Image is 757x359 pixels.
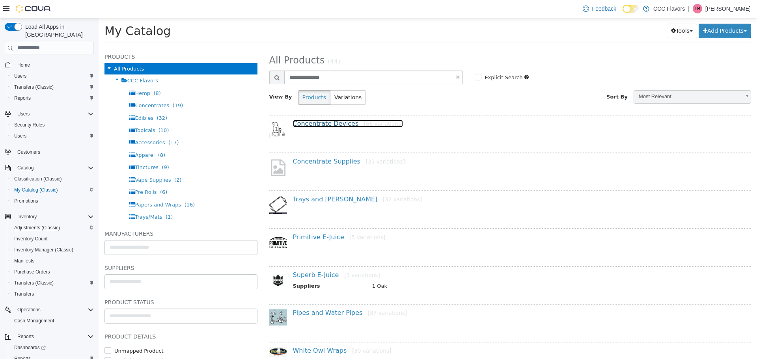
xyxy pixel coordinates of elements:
[6,34,159,43] h5: Products
[76,159,83,165] span: (2)
[36,171,58,177] span: Pre Rolls
[2,59,97,71] button: Home
[14,95,31,101] span: Reports
[6,211,159,220] h5: Manufacturers
[11,174,65,184] a: Classification (Classic)
[14,147,43,157] a: Customers
[14,73,26,79] span: Users
[200,72,232,87] button: Products
[14,318,54,324] span: Cash Management
[14,147,94,157] span: Customers
[14,332,37,341] button: Reports
[11,256,37,266] a: Manifests
[11,256,94,266] span: Manifests
[535,73,642,85] span: Most Relevant
[14,344,46,351] span: Dashboards
[251,216,287,222] small: [5 variations]
[11,93,34,103] a: Reports
[8,93,97,104] button: Reports
[29,60,60,65] span: CCC Flavors
[8,71,97,82] button: Users
[36,134,56,140] span: Apparel
[6,245,159,255] h5: Suppliers
[14,236,48,242] span: Inventory Count
[36,196,63,202] span: Trays/Mats
[194,140,306,147] a: Concentrate Supplies[35 variations]
[14,247,73,253] span: Inventory Manager (Classic)
[36,97,55,103] span: Edibles
[36,84,71,90] span: Concentrates
[8,342,97,353] a: Dashboards
[194,264,268,274] th: Suppliers
[171,291,188,307] img: 150
[8,184,97,195] button: My Catalog (Classic)
[17,111,30,117] span: Users
[14,329,65,337] label: Unmapped Product
[36,121,66,127] span: Accessories
[171,253,188,271] img: 150
[14,339,71,347] label: Available by Dropship
[62,171,69,177] span: (6)
[36,146,60,152] span: Tinctures
[14,187,58,193] span: My Catalog (Classic)
[254,329,293,336] small: [30 variations]
[74,84,85,90] span: (19)
[14,291,34,297] span: Transfers
[67,196,74,202] span: (1)
[171,329,188,339] img: 150
[11,82,94,92] span: Transfers (Classic)
[14,280,54,286] span: Transfers (Classic)
[14,212,94,221] span: Inventory
[11,278,94,288] span: Transfers (Classic)
[171,216,188,233] img: 150
[14,332,94,341] span: Reports
[246,254,282,260] small: [3 variations]
[8,195,97,206] button: Promotions
[171,102,188,120] img: 150
[60,109,71,115] span: (10)
[36,184,82,190] span: Papers and Wraps
[384,56,424,63] label: Explicit Search
[11,120,48,130] a: Security Roles
[2,108,97,119] button: Users
[11,185,94,195] span: My Catalog (Classic)
[14,305,94,314] span: Operations
[14,163,94,173] span: Catalog
[171,140,188,159] img: missing-image.png
[17,307,41,313] span: Operations
[15,48,45,54] span: All Products
[11,82,57,92] a: Transfers (Classic)
[14,109,33,119] button: Users
[14,122,45,128] span: Security Roles
[11,278,57,288] a: Transfers (Classic)
[36,159,72,165] span: Vape Supplies
[14,225,60,231] span: Adjustments (Classic)
[17,333,34,340] span: Reports
[11,316,94,326] span: Cash Management
[265,102,304,109] small: [66 variations]
[14,198,38,204] span: Promotions
[14,269,50,275] span: Purchase Orders
[11,245,76,255] a: Inventory Manager (Classic)
[36,109,56,115] span: Topicals
[171,37,226,48] span: All Products
[11,223,63,233] a: Adjustments (Classic)
[8,288,97,299] button: Transfers
[705,4,751,13] p: [PERSON_NAME]
[14,109,94,119] span: Users
[14,163,37,173] button: Catalog
[194,102,305,109] a: Concentrate Devices[66 variations]
[194,177,324,185] a: Trays and [PERSON_NAME][32 variations]
[6,314,159,323] h5: Product Details
[8,222,97,233] button: Adjustments (Classic)
[14,84,54,90] span: Transfers (Classic)
[508,76,529,82] span: Sort By
[17,214,37,220] span: Inventory
[11,267,94,277] span: Purchase Orders
[171,178,188,196] img: 150
[11,131,94,141] span: Users
[11,185,61,195] a: My Catalog (Classic)
[8,82,97,93] button: Transfers (Classic)
[11,71,30,81] a: Users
